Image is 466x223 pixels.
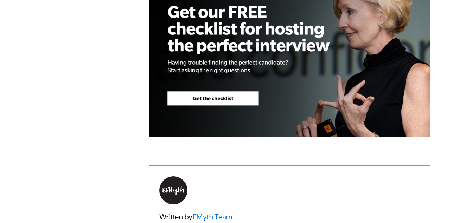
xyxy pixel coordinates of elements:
a: EMyth Team [192,212,232,221]
img: EMyth Team [159,176,187,204]
iframe: Chat Widget [431,189,466,223]
h3: Written by [159,211,420,222]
